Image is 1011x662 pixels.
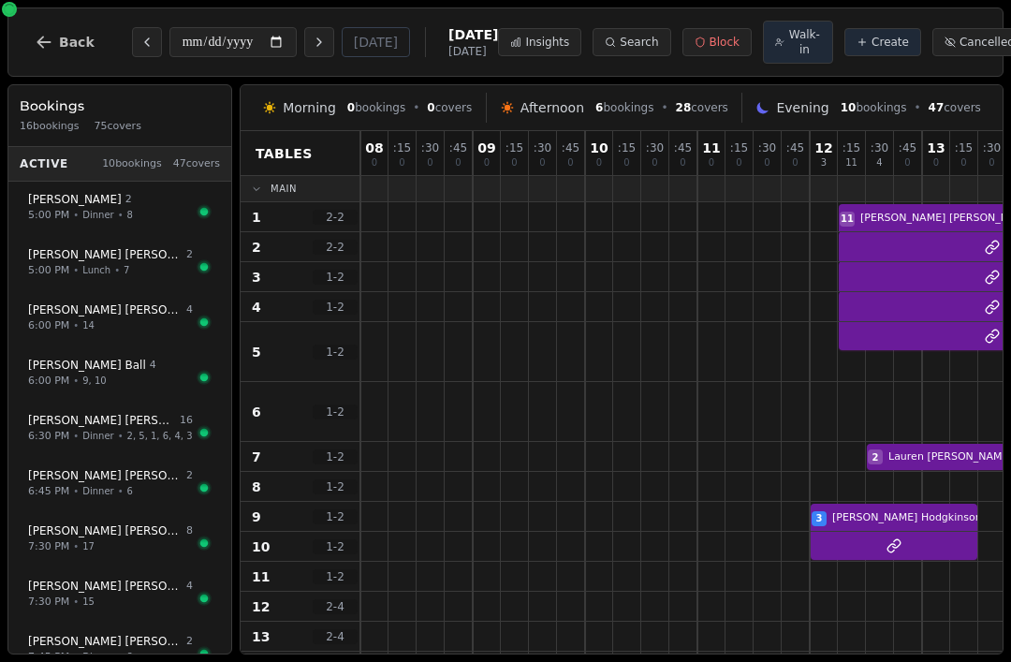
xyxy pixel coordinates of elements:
span: 0 [399,158,404,168]
span: Active [20,156,68,171]
button: Walk-in [763,21,833,64]
span: • [73,429,79,443]
button: [PERSON_NAME] [PERSON_NAME]26:45 PM•Dinner•6 [16,458,224,509]
span: 1 - 2 [313,270,358,285]
span: • [73,208,79,222]
span: 0 [904,158,910,168]
span: 47 covers [173,156,220,172]
span: 5:00 PM [28,208,69,224]
span: 6:45 PM [28,484,69,500]
span: • [73,318,79,332]
span: 6:30 PM [28,429,69,445]
span: Dinner [82,429,113,443]
span: [PERSON_NAME] [PERSON_NAME] [28,247,183,262]
span: 12 [814,141,832,154]
span: 2 [252,238,261,257]
button: [PERSON_NAME] [PERSON_NAME]25:00 PM•Lunch•7 [16,237,224,288]
span: 2 - 4 [313,629,358,644]
span: 6 [595,101,603,114]
span: 13 [252,627,270,646]
span: 7 [252,448,261,466]
span: 2 [872,450,879,464]
span: 0 [989,158,994,168]
span: 2 - 4 [313,599,358,614]
span: 0 [933,158,939,168]
span: 1 - 2 [313,300,358,315]
span: 11 [841,212,854,226]
span: 2 [186,468,193,484]
span: [DATE] [448,44,498,59]
span: 6 [127,484,133,498]
span: 10 bookings [102,156,162,172]
span: 0 [596,158,602,168]
span: 3 [821,158,827,168]
span: 2, 5, 1, 6, 4, 3 [127,429,193,443]
span: 4 [876,158,882,168]
span: : 15 [955,142,973,154]
span: 0 [427,158,432,168]
span: : 45 [562,142,579,154]
button: Back [20,20,110,65]
span: 0 [709,158,714,168]
span: 2 - 2 [313,240,358,255]
span: 2 [186,247,193,263]
span: 0 [960,158,966,168]
span: 6:00 PM [28,318,69,334]
span: 0 [455,158,461,168]
button: Previous day [132,27,162,57]
span: 0 [372,158,377,168]
span: 47 [929,101,945,114]
span: [PERSON_NAME] Ball [28,358,146,373]
span: : 15 [730,142,748,154]
span: 0 [623,158,629,168]
span: 11 [702,141,720,154]
span: : 15 [393,142,411,154]
span: [PERSON_NAME] [PERSON_NAME] [28,468,183,483]
span: : 15 [842,142,860,154]
span: • [118,429,124,443]
span: 0 [736,158,741,168]
span: : 45 [899,142,916,154]
button: [DATE] [342,27,410,57]
span: bookings [841,100,907,115]
span: : 30 [983,142,1001,154]
button: [PERSON_NAME] [PERSON_NAME]87:30 PM•17 [16,513,224,565]
span: 1 - 2 [313,449,358,464]
span: 75 covers [95,119,141,135]
span: 14 [82,318,95,332]
span: 7:30 PM [28,595,69,611]
span: 0 [511,158,517,168]
span: 4 [252,298,261,316]
span: 6 [252,403,261,421]
span: 1 - 2 [313,479,358,494]
span: 12 [252,597,270,616]
span: Search [620,35,658,50]
span: 15 [82,595,95,609]
span: 13 [927,141,945,154]
span: 3 [816,511,823,525]
span: : 30 [758,142,776,154]
span: 1 - 2 [313,539,358,554]
span: covers [676,100,728,115]
span: covers [929,100,981,115]
button: [PERSON_NAME] [PERSON_NAME]47:30 PM•15 [16,568,224,620]
span: 0 [652,158,657,168]
span: • [114,263,120,277]
button: [PERSON_NAME] [PERSON_NAME]166:30 PM•Dinner•2, 5, 1, 6, 4, 3 [16,403,224,454]
span: 1 - 2 [313,345,358,360]
span: • [413,100,419,115]
span: • [73,539,79,553]
span: 10 [841,101,857,114]
button: [PERSON_NAME] 25:00 PM•Dinner•8 [16,182,224,233]
span: : 45 [674,142,692,154]
span: 1 - 2 [313,509,358,524]
span: • [914,100,920,115]
span: : 45 [786,142,804,154]
button: [PERSON_NAME] [PERSON_NAME]46:00 PM•14 [16,292,224,344]
span: 4 [186,302,193,318]
span: 4 [186,579,193,595]
span: Dinner [82,484,113,498]
span: Back [59,36,95,49]
span: Afternoon [520,98,584,117]
span: 3 [252,268,261,287]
